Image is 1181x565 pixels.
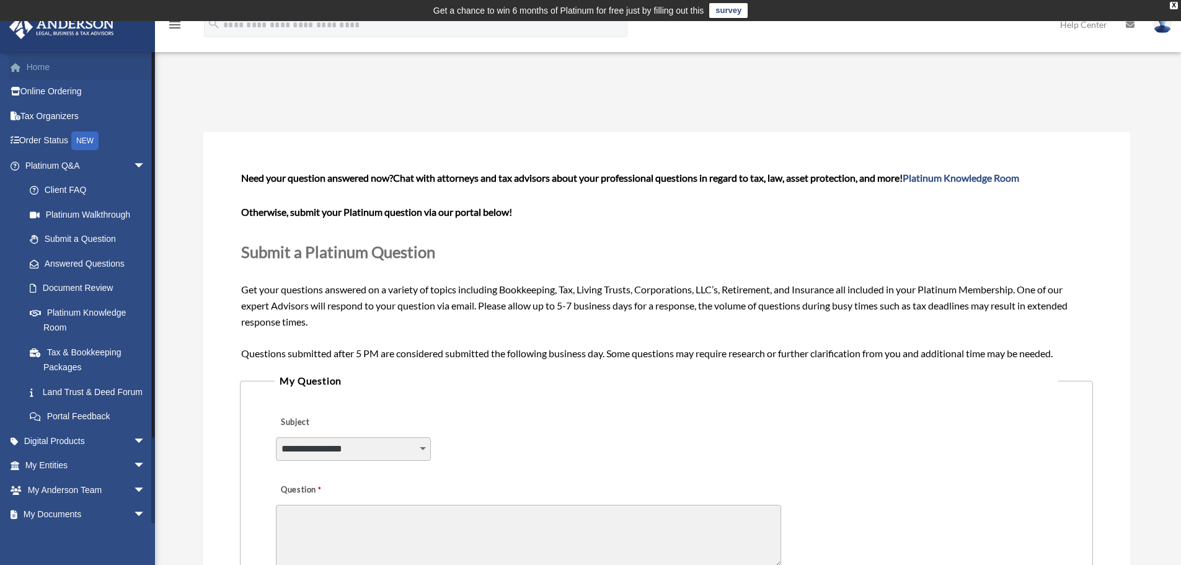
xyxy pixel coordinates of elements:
a: Platinum Knowledge Room [903,172,1019,184]
a: Tax Organizers [9,104,164,128]
a: Platinum Walkthrough [17,202,164,227]
span: Submit a Platinum Question [241,242,435,261]
div: close [1170,2,1178,9]
span: Get your questions answered on a variety of topics including Bookkeeping, Tax, Living Trusts, Cor... [241,172,1091,358]
span: arrow_drop_down [133,478,158,503]
a: Platinum Q&Aarrow_drop_down [9,153,164,178]
label: Question [276,482,372,499]
div: Get a chance to win 6 months of Platinum for free just by filling out this [433,3,704,18]
a: Tax & Bookkeeping Packages [17,340,164,380]
a: Answered Questions [17,251,164,276]
a: Document Review [17,276,164,301]
a: survey [709,3,748,18]
a: Digital Productsarrow_drop_down [9,429,164,453]
a: Submit a Question [17,227,158,252]
a: Order StatusNEW [9,128,164,154]
div: NEW [71,131,99,150]
span: arrow_drop_down [133,502,158,528]
a: My Anderson Teamarrow_drop_down [9,478,164,502]
a: Online Ordering [9,79,164,104]
label: Subject [276,414,394,432]
a: Platinum Knowledge Room [17,300,164,340]
img: Anderson Advisors Platinum Portal [6,15,118,39]
legend: My Question [275,372,1058,389]
span: arrow_drop_down [133,453,158,479]
span: arrow_drop_down [133,429,158,454]
a: Land Trust & Deed Forum [17,380,164,404]
img: User Pic [1153,16,1172,33]
a: Portal Feedback [17,404,164,429]
a: Client FAQ [17,178,164,203]
span: Need your question answered now? [241,172,393,184]
span: arrow_drop_down [133,153,158,179]
a: My Documentsarrow_drop_down [9,502,164,527]
i: search [207,17,221,30]
a: menu [167,22,182,32]
a: My Entitiesarrow_drop_down [9,453,164,478]
span: Chat with attorneys and tax advisors about your professional questions in regard to tax, law, ass... [393,172,1019,184]
a: Home [9,55,164,79]
i: menu [167,17,182,32]
b: Otherwise, submit your Platinum question via our portal below! [241,206,512,218]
